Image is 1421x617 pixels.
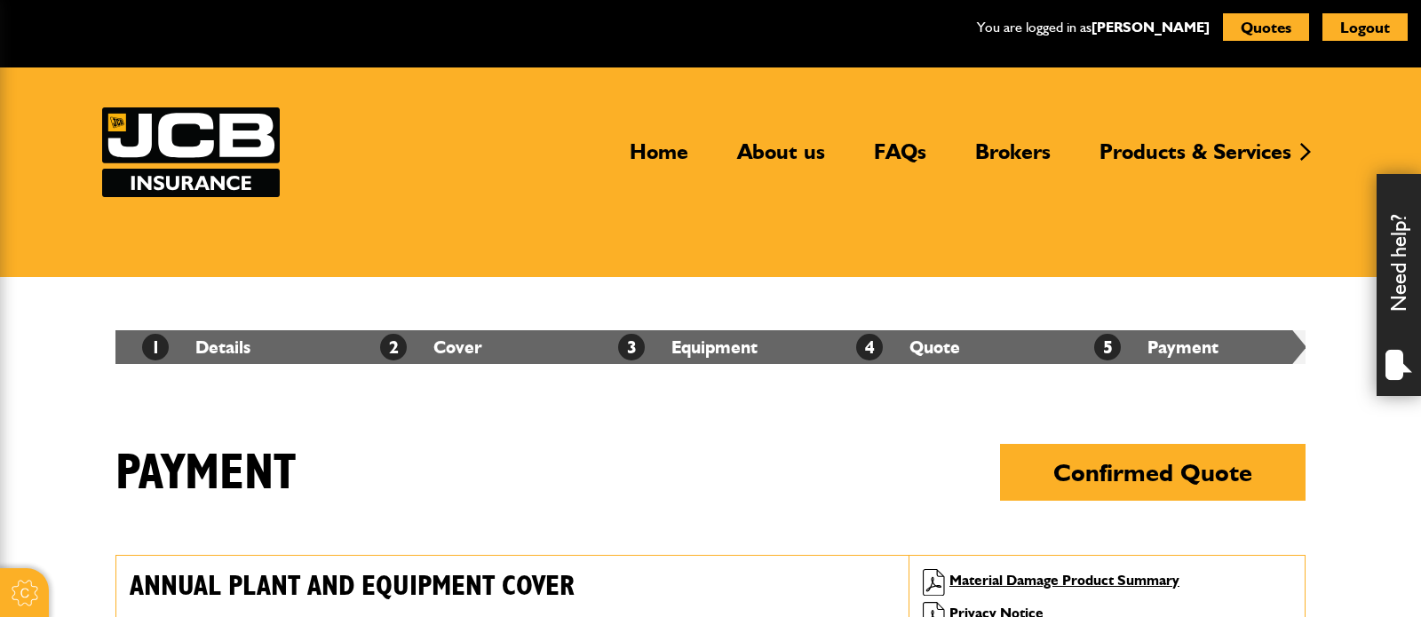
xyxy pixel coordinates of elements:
a: 2Cover [380,336,482,358]
span: 5 [1094,334,1121,360]
a: 4Quote [856,336,960,358]
button: Confirmed Quote [1000,444,1306,501]
a: Brokers [962,138,1064,179]
a: Products & Services [1086,138,1305,179]
span: 2 [380,334,407,360]
a: FAQs [861,138,940,179]
button: Quotes [1223,13,1309,41]
div: Need help? [1377,174,1421,396]
button: Logout [1322,13,1408,41]
span: 4 [856,334,883,360]
a: Material Damage Product Summary [949,572,1179,589]
a: Home [616,138,702,179]
span: 1 [142,334,169,360]
a: 1Details [142,336,250,358]
span: 3 [618,334,645,360]
p: You are logged in as [977,16,1210,39]
h2: Annual plant and equipment cover [130,569,895,603]
a: JCB Insurance Services [102,107,280,197]
li: Payment [1068,330,1306,364]
a: 3Equipment [618,336,758,358]
img: JCB Insurance Services logo [102,107,280,197]
a: [PERSON_NAME] [1092,19,1210,36]
a: About us [724,138,838,179]
h1: Payment [115,444,1306,527]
